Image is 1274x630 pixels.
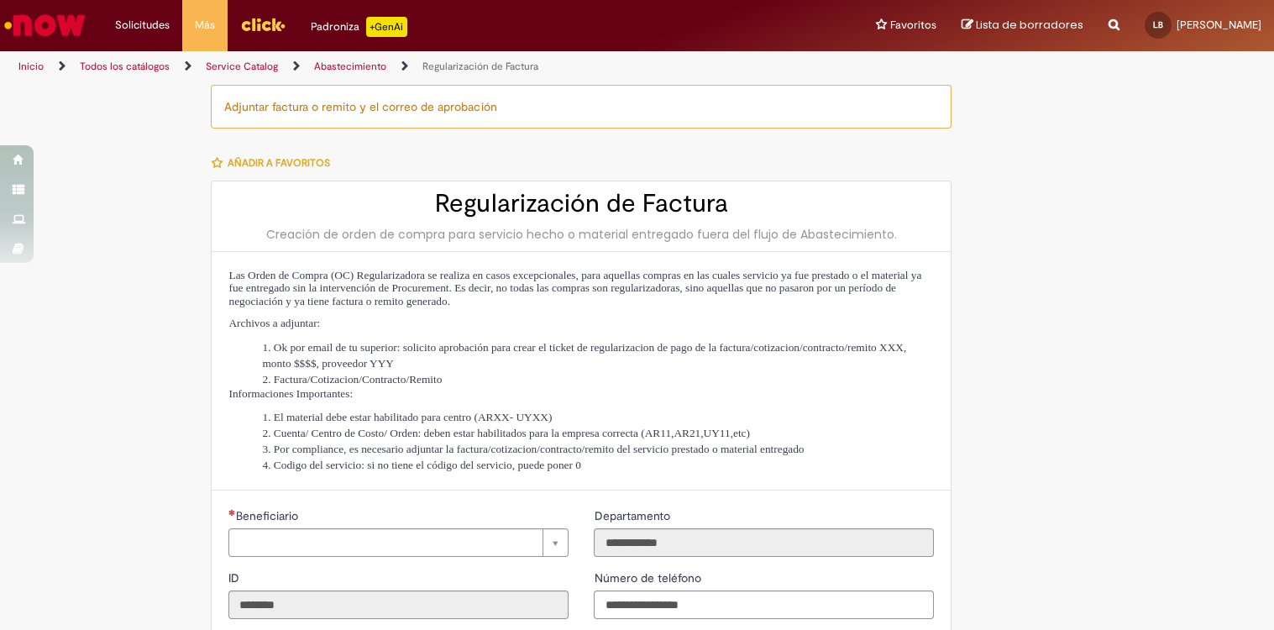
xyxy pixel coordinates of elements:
span: Informaciones Importantes: [228,387,353,400]
img: click_logo_yellow_360x200.png [240,12,286,37]
li: Cuenta/ Centro de Costo/ Orden: deben estar habilitados para la empresa correcta (AR11,AR21,UY11,... [262,425,934,441]
span: Obligatorios - Beneficiario [236,508,301,523]
div: Adjuntar factura o remito y el correo de aprobación [211,85,952,129]
span: Lista de borradores [976,17,1083,33]
label: Solo lectura: ID [228,570,243,586]
p: +GenAi [366,17,407,37]
label: Solo lectura: Departamento [594,507,673,524]
span: Obligatorios [228,509,236,516]
a: Regularización de Factura [422,60,538,73]
span: Más [195,17,215,34]
li: Ok por email de tu superior: solicito aprobación para crear el ticket de regularizacion de pago d... [262,339,934,371]
span: Añadir a favoritos [228,156,330,170]
span: Solo lectura: Departamento [594,508,673,523]
h2: Regularización de Factura [228,190,934,218]
span: Solicitudes [115,17,170,34]
input: Departamento [594,528,934,557]
a: Abastecimiento [314,60,386,73]
span: LB [1153,19,1163,30]
a: Borrar campo Beneficiario [228,528,569,557]
button: Añadir a favoritos [211,145,339,181]
a: Lista de borradores [962,18,1083,34]
li: El material debe estar habilitado para centro (ARXX- UYXX) [262,409,934,425]
a: Service Catalog [206,60,278,73]
a: Inicio [18,60,44,73]
span: Archivos a adjuntar: [228,317,320,329]
div: Padroniza [311,17,407,37]
input: Número de teléfono [594,591,934,619]
div: Creación de orden de compra para servicio hecho o material entregado fuera del flujo de Abastecim... [228,226,934,243]
ul: Rutas de acceso a la página [13,51,836,82]
input: ID [228,591,569,619]
span: Favoritos [890,17,936,34]
span: Las Orden de Compra (OC) Regularizadora se realiza en casos excepcionales, para aquellas compras ... [228,269,921,307]
li: Factura/Cotizacion/Contracto/Remito [262,371,934,387]
span: [PERSON_NAME] [1177,18,1261,32]
li: Codigo del servicio: si no tiene el código del servicio, puede poner 0 [262,457,934,473]
span: Número de teléfono [594,570,704,585]
span: Solo lectura: ID [228,570,243,585]
li: Por compliance, es necesario adjuntar la factura/cotizacion/contracto/remito del servicio prestad... [262,441,934,457]
a: Todos los catálogos [80,60,170,73]
img: ServiceNow [2,8,88,42]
